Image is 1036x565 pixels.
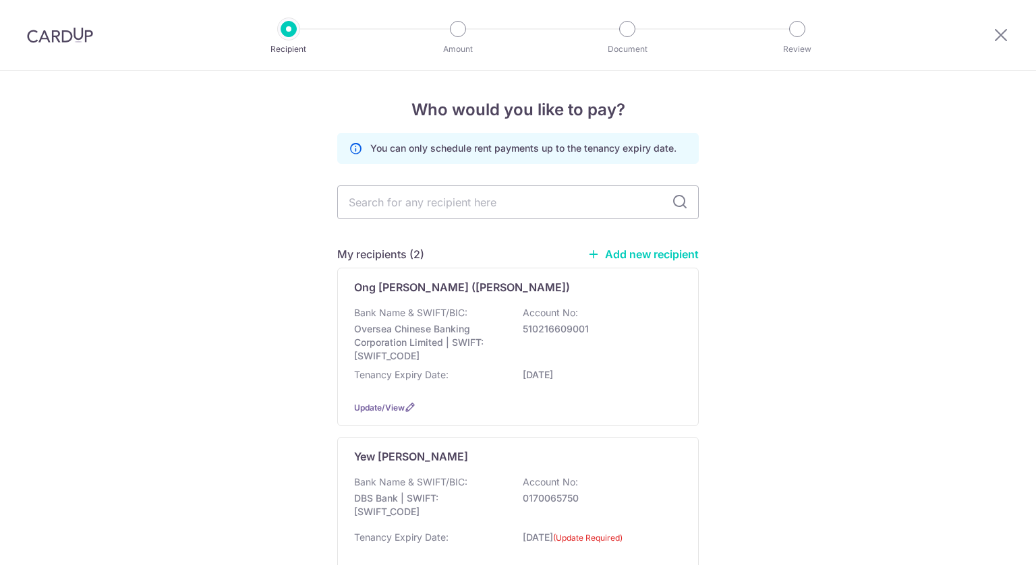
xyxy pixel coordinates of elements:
[239,42,339,56] p: Recipient
[370,142,677,155] p: You can only schedule rent payments up to the tenancy expiry date.
[354,448,468,465] p: Yew [PERSON_NAME]
[354,475,467,489] p: Bank Name & SWIFT/BIC:
[523,475,578,489] p: Account No:
[337,98,699,122] h4: Who would you like to pay?
[950,525,1023,558] iframe: Opens a widget where you can find more information
[27,27,93,43] img: CardUp
[553,531,623,545] label: (Update Required)
[354,403,405,413] a: Update/View
[354,279,570,295] p: Ong [PERSON_NAME] ([PERSON_NAME])
[408,42,508,56] p: Amount
[523,322,674,336] p: 510216609001
[523,531,674,553] p: [DATE]
[587,247,699,261] a: Add new recipient
[354,531,449,544] p: Tenancy Expiry Date:
[354,368,449,382] p: Tenancy Expiry Date:
[354,322,505,363] p: Oversea Chinese Banking Corporation Limited | SWIFT: [SWIFT_CODE]
[523,368,674,382] p: [DATE]
[337,185,699,219] input: Search for any recipient here
[747,42,847,56] p: Review
[523,492,674,505] p: 0170065750
[523,306,578,320] p: Account No:
[337,246,424,262] h5: My recipients (2)
[577,42,677,56] p: Document
[354,492,505,518] p: DBS Bank | SWIFT: [SWIFT_CODE]
[354,306,467,320] p: Bank Name & SWIFT/BIC:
